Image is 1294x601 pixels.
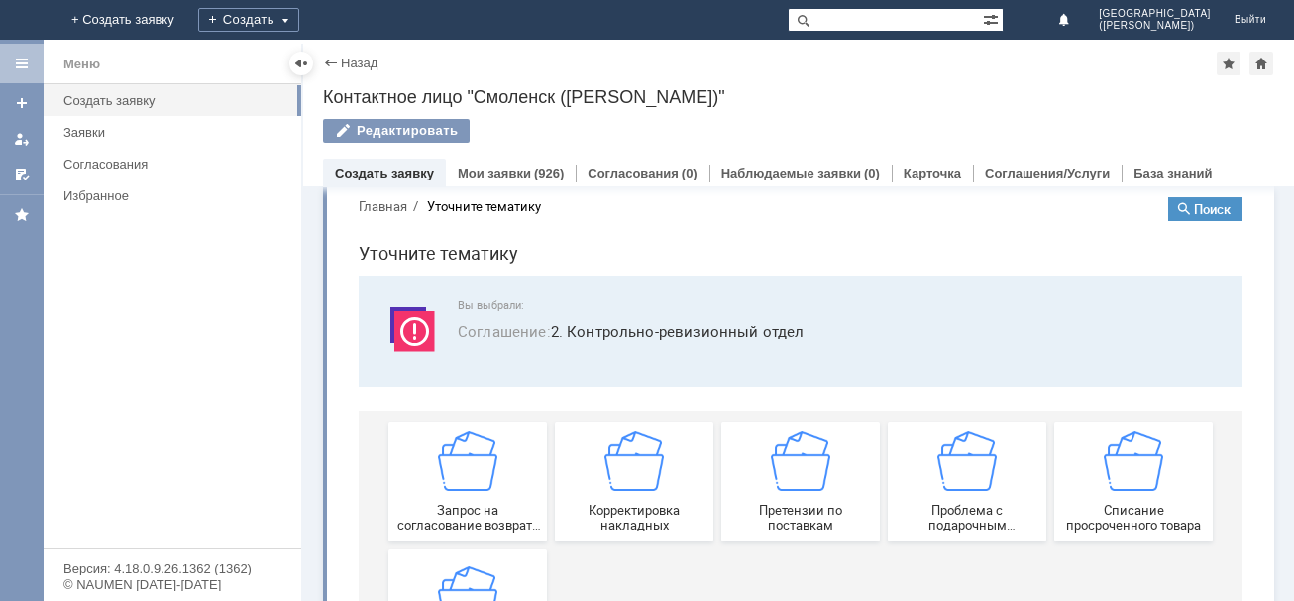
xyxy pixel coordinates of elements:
button: Главная [16,16,64,34]
div: Скрыть меню [289,52,313,75]
div: Контактное лицо "Смоленск ([PERSON_NAME])" [323,87,1274,107]
div: Избранное [63,188,268,203]
a: Согласования [55,149,297,180]
a: Наблюдаемые заявки [721,166,861,180]
a: Создать заявку [335,166,434,180]
span: Списание тестеров [52,455,198,470]
a: Списание просроченного товара [711,241,870,360]
div: © NAUMEN [DATE]-[DATE] [63,578,281,591]
a: Претензии по поставкам [378,241,537,360]
div: Меню [63,53,100,76]
div: Создать заявку [63,93,289,108]
div: (926) [534,166,564,180]
span: Соглашение : [115,140,208,160]
button: Проблема с подарочным сертификатом [545,241,703,360]
span: Списание просроченного товара [717,321,864,351]
a: Корректировка накладных [212,241,371,360]
button: Списание тестеров [46,368,204,487]
div: (0) [864,166,880,180]
img: getfafe0041f1c547558d014b707d1d9f05 [428,250,487,309]
div: Версия: 4.18.0.9.26.1362 (1362) [63,562,281,575]
a: Назад [341,56,377,70]
div: Сделать домашней страницей [1249,52,1273,75]
a: Заявки [55,117,297,148]
span: Расширенный поиск [983,9,1003,28]
img: getfafe0041f1c547558d014b707d1d9f05 [95,250,155,309]
a: Карточка [904,166,961,180]
img: svg%3E [40,118,99,178]
a: Создать заявку [6,87,38,119]
a: Запрос на согласование возврата (д/с или товара) [46,241,204,360]
a: База знаний [1133,166,1212,180]
span: 2. Контрольно-ревизионный отдел [115,139,876,162]
button: Поиск [825,16,900,40]
div: (0) [682,166,698,180]
span: Претензии по поставкам [384,321,531,351]
span: Запрос на согласование возврата (д/с или товара) [52,321,198,351]
span: Корректировка накладных [218,321,365,351]
div: Добавить в избранное [1217,52,1240,75]
span: Проблема с подарочным сертификатом [551,321,698,351]
img: getfafe0041f1c547558d014b707d1d9f05 [95,384,155,443]
div: Создать [198,8,299,32]
a: Соглашения/Услуги [985,166,1110,180]
img: getfafe0041f1c547558d014b707d1d9f05 [761,250,820,309]
img: getfafe0041f1c547558d014b707d1d9f05 [594,250,654,309]
div: Уточните тематику [84,18,198,33]
a: Мои заявки [6,123,38,155]
img: getfafe0041f1c547558d014b707d1d9f05 [262,250,321,309]
a: Создать заявку [55,85,297,116]
a: Согласования [588,166,679,180]
a: Мои заявки [458,166,531,180]
a: Мои согласования [6,159,38,190]
span: [GEOGRAPHIC_DATA] [1099,8,1211,20]
h1: Уточните тематику [16,58,900,86]
div: Согласования [63,157,289,172]
span: ([PERSON_NAME]) [1099,20,1211,32]
div: Заявки [63,125,289,140]
span: Вы выбрали: [115,118,876,131]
